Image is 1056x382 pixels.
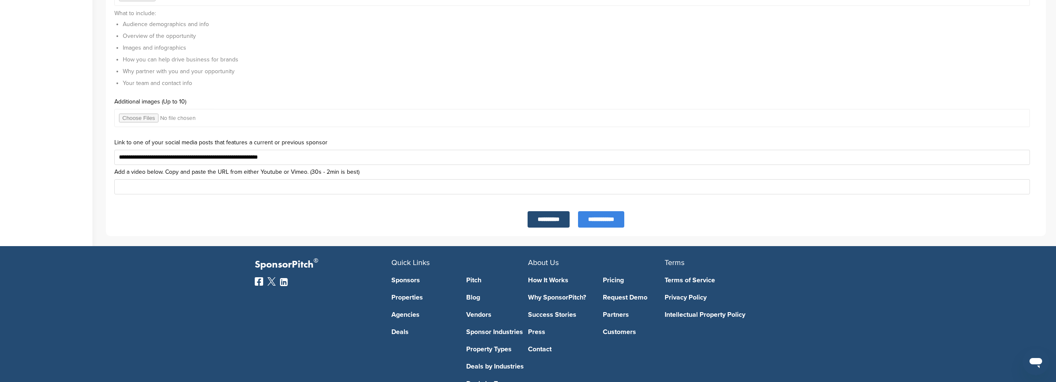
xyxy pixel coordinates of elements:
[114,6,1038,95] div: What to include:
[528,311,590,318] a: Success Stories
[665,258,684,267] span: Terms
[255,259,391,271] p: SponsorPitch
[665,277,789,284] a: Terms of Service
[528,294,590,301] a: Why SponsorPitch?
[314,255,318,266] span: ®
[123,32,1038,40] li: Overview of the opportunity
[466,329,528,335] a: Sponsor Industries
[603,277,665,284] a: Pricing
[665,294,789,301] a: Privacy Policy
[123,67,1038,76] li: Why partner with you and your opportunity
[665,311,789,318] a: Intellectual Property Policy
[528,277,590,284] a: How It Works
[466,363,528,370] a: Deals by Industries
[466,294,528,301] a: Blog
[123,79,1038,88] li: Your team and contact info
[114,169,1038,175] label: Add a video below. Copy and paste the URL from either Youtube or Vimeo. (30s - 2min is best)
[466,311,528,318] a: Vendors
[114,99,1038,105] label: Additional images (Up to 10)
[528,258,559,267] span: About Us
[603,329,665,335] a: Customers
[528,329,590,335] a: Press
[267,277,276,286] img: Twitter
[123,20,1038,29] li: Audience demographics and info
[391,277,454,284] a: Sponsors
[466,277,528,284] a: Pitch
[123,55,1038,64] li: How you can help drive business for brands
[255,277,263,286] img: Facebook
[1022,348,1049,375] iframe: Button to launch messaging window
[391,294,454,301] a: Properties
[603,311,665,318] a: Partners
[391,311,454,318] a: Agencies
[391,258,430,267] span: Quick Links
[114,140,1038,146] label: Link to one of your social media posts that features a current or previous sponsor
[603,294,665,301] a: Request Demo
[391,329,454,335] a: Deals
[466,346,528,353] a: Property Types
[123,43,1038,52] li: Images and infographics
[528,346,590,353] a: Contact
